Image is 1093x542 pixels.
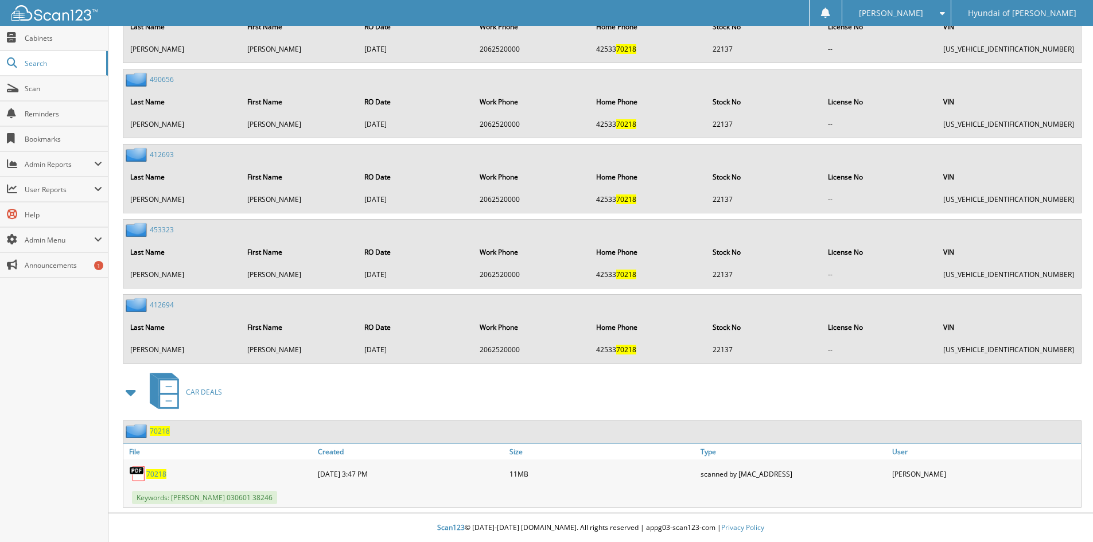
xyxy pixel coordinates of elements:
[25,33,102,43] span: Cabinets
[126,424,150,438] img: folder2.png
[94,261,103,270] div: 1
[125,115,240,134] td: [PERSON_NAME]
[359,265,473,284] td: [DATE]
[25,109,102,119] span: Reminders
[150,426,170,436] a: 70218
[242,40,357,59] td: [PERSON_NAME]
[616,270,636,279] span: 70218
[707,240,821,264] th: Stock No
[123,444,315,459] a: File
[590,190,706,209] td: 42533
[474,240,589,264] th: Work Phone
[889,462,1081,485] div: [PERSON_NAME]
[938,15,1080,38] th: VIN
[242,165,357,189] th: First Name
[359,115,473,134] td: [DATE]
[474,15,589,38] th: Work Phone
[359,15,473,38] th: RO Date
[125,340,240,359] td: [PERSON_NAME]
[721,522,764,532] a: Privacy Policy
[474,340,589,359] td: 2062520000
[126,147,150,162] img: folder2.png
[938,115,1080,134] td: [US_VEHICLE_IDENTIFICATION_NUMBER]
[590,165,706,189] th: Home Phone
[150,75,174,84] a: 490656
[822,240,936,264] th: License No
[590,115,706,134] td: 42533
[938,90,1080,114] th: VIN
[126,298,150,312] img: folder2.png
[590,240,706,264] th: Home Phone
[474,115,589,134] td: 2062520000
[474,165,589,189] th: Work Phone
[359,40,473,59] td: [DATE]
[25,84,102,93] span: Scan
[938,265,1080,284] td: [US_VEHICLE_IDENTIFICATION_NUMBER]
[707,340,821,359] td: 22137
[125,190,240,209] td: [PERSON_NAME]
[507,444,698,459] a: Size
[590,40,706,59] td: 42533
[616,44,636,54] span: 70218
[129,465,146,482] img: PDF.png
[707,40,821,59] td: 22137
[242,15,357,38] th: First Name
[822,340,936,359] td: --
[150,150,174,159] a: 412693
[125,90,240,114] th: Last Name
[126,72,150,87] img: folder2.png
[698,444,889,459] a: Type
[146,469,166,479] a: 70218
[25,210,102,220] span: Help
[590,265,706,284] td: 42533
[25,260,102,270] span: Announcements
[25,159,94,169] span: Admin Reports
[125,15,240,38] th: Last Name
[186,387,222,397] span: CAR DEALS
[938,165,1080,189] th: VIN
[889,444,1081,459] a: User
[616,194,636,204] span: 70218
[125,265,240,284] td: [PERSON_NAME]
[315,462,507,485] div: [DATE] 3:47 PM
[359,90,473,114] th: RO Date
[474,315,589,339] th: Work Phone
[616,345,636,354] span: 70218
[822,115,936,134] td: --
[822,90,936,114] th: License No
[25,134,102,144] span: Bookmarks
[242,265,357,284] td: [PERSON_NAME]
[474,265,589,284] td: 2062520000
[108,514,1093,542] div: © [DATE]-[DATE] [DOMAIN_NAME]. All rights reserved | appg03-scan123-com |
[125,165,240,189] th: Last Name
[359,340,473,359] td: [DATE]
[126,223,150,237] img: folder2.png
[437,522,465,532] span: Scan123
[938,190,1080,209] td: [US_VEHICLE_IDENTIFICATION_NUMBER]
[707,190,821,209] td: 22137
[125,40,240,59] td: [PERSON_NAME]
[359,315,473,339] th: RO Date
[150,300,174,310] a: 412694
[822,15,936,38] th: License No
[25,185,94,194] span: User Reports
[707,315,821,339] th: Stock No
[707,90,821,114] th: Stock No
[359,240,473,264] th: RO Date
[822,265,936,284] td: --
[707,265,821,284] td: 22137
[968,10,1076,17] span: Hyundai of [PERSON_NAME]
[315,444,507,459] a: Created
[822,165,936,189] th: License No
[938,340,1080,359] td: [US_VEHICLE_IDENTIFICATION_NUMBER]
[25,235,94,245] span: Admin Menu
[707,115,821,134] td: 22137
[698,462,889,485] div: scanned by [MAC_ADDRESS]
[822,40,936,59] td: --
[25,59,100,68] span: Search
[590,315,706,339] th: Home Phone
[242,90,357,114] th: First Name
[938,240,1080,264] th: VIN
[474,90,589,114] th: Work Phone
